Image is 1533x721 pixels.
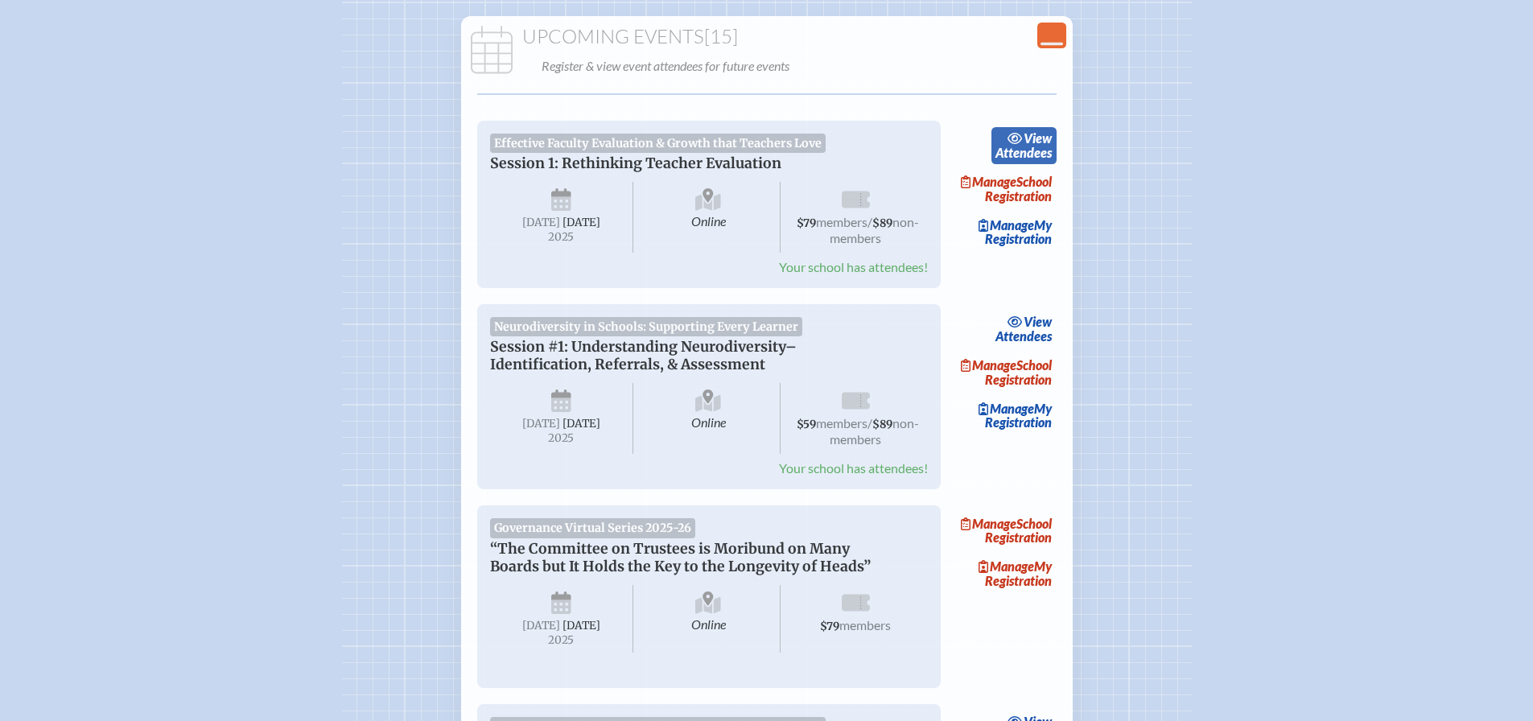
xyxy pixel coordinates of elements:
span: Manage [961,516,1016,531]
span: [DATE] [522,619,560,632]
a: ManageSchool Registration [954,354,1057,391]
span: Manage [961,174,1016,189]
a: ManageMy Registration [954,213,1057,250]
span: [15] [704,24,738,48]
a: ManageSchool Registration [954,171,1057,208]
span: [DATE] [563,417,600,431]
span: Online [637,383,781,454]
span: non-members [830,415,919,447]
span: Session #1: Understanding Neurodiversity–Identification, Referrals, & Assessment [490,338,797,373]
span: Your school has attendees! [779,460,928,476]
span: Manage [979,558,1034,574]
span: [DATE] [522,417,560,431]
a: ManageMy Registration [954,555,1057,592]
span: Session 1: Rethinking Teacher Evaluation [490,154,781,172]
span: Manage [961,357,1016,373]
a: viewAttendees [991,311,1057,348]
span: Your school has attendees! [779,259,928,274]
span: $89 [872,216,892,230]
a: ManageSchool Registration [954,512,1057,549]
span: 2025 [503,231,620,243]
span: 2025 [503,432,620,444]
span: “The Committee on Trustees is Moribund on Many Boards but It Holds the Key to the Longevity of He... [490,540,871,575]
a: viewAttendees [991,127,1057,164]
span: $89 [872,418,892,431]
span: non-members [830,214,919,245]
span: Governance Virtual Series 2025-26 [490,518,696,538]
span: Online [637,182,781,253]
span: Effective Faculty Evaluation & Growth that Teachers Love [490,134,826,153]
span: $59 [797,418,816,431]
a: ManageMy Registration [954,398,1057,435]
span: $79 [820,620,839,633]
span: members [816,214,867,229]
span: view [1024,314,1052,329]
span: Manage [979,401,1034,416]
span: 2025 [503,634,620,646]
span: view [1024,130,1052,146]
span: $79 [797,216,816,230]
span: [DATE] [563,619,600,632]
h1: Upcoming Events [468,26,1066,48]
p: Register & view event attendees for future events [542,55,1063,77]
span: Manage [979,217,1034,233]
span: / [867,415,872,431]
span: Online [637,585,781,653]
span: / [867,214,872,229]
span: members [816,415,867,431]
span: Neurodiversity in Schools: Supporting Every Learner [490,317,803,336]
span: [DATE] [522,216,560,229]
span: [DATE] [563,216,600,229]
span: members [839,617,891,632]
